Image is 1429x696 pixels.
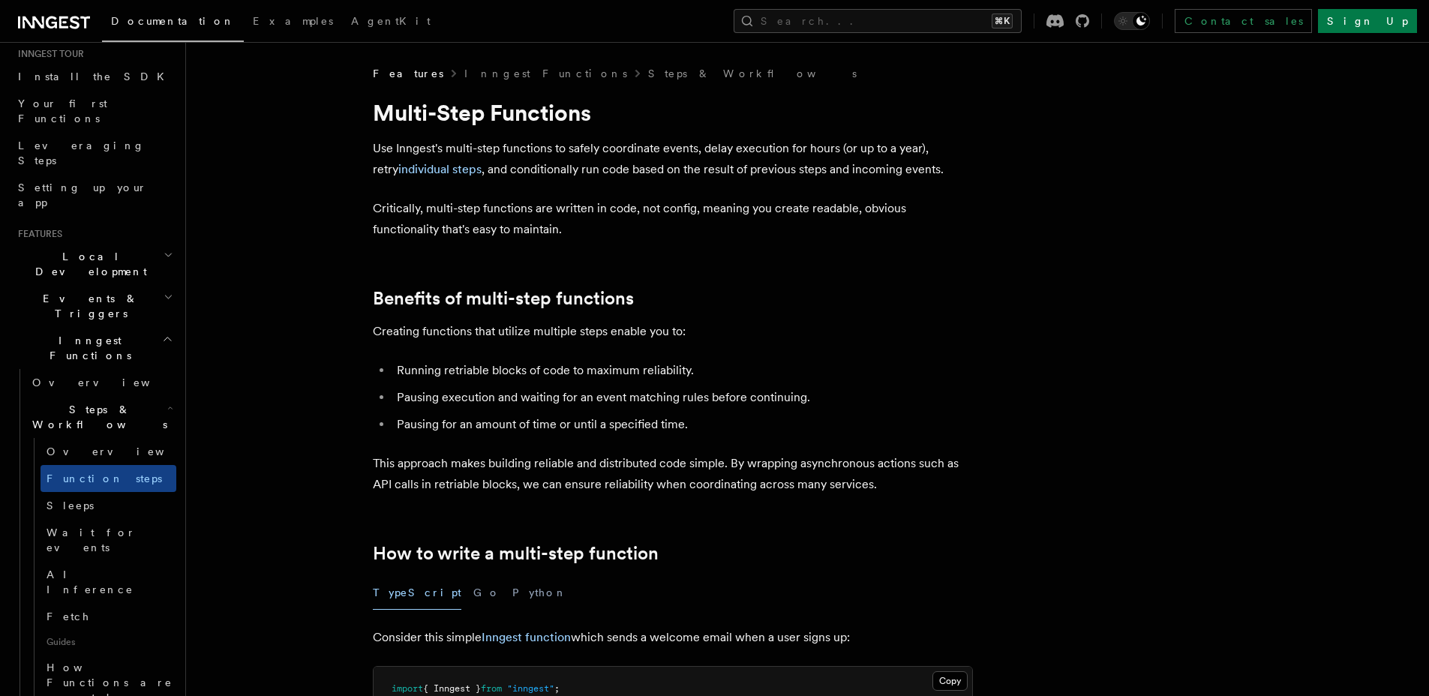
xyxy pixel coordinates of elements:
[392,360,973,381] li: Running retriable blocks of code to maximum reliability.
[373,453,973,495] p: This approach makes building reliable and distributed code simple. By wrapping asynchronous actio...
[12,327,176,369] button: Inngest Functions
[111,15,235,27] span: Documentation
[373,99,973,126] h1: Multi-Step Functions
[18,97,107,124] span: Your first Functions
[26,396,176,438] button: Steps & Workflows
[47,526,136,553] span: Wait for events
[473,576,500,610] button: Go
[392,387,973,408] li: Pausing execution and waiting for an event matching rules before continuing.
[373,576,461,610] button: TypeScript
[12,333,162,363] span: Inngest Functions
[12,291,164,321] span: Events & Triggers
[12,132,176,174] a: Leveraging Steps
[342,4,440,40] a: AgentKit
[648,66,857,81] a: Steps & Workflows
[482,630,571,644] a: Inngest function
[373,198,973,240] p: Critically, multi-step functions are written in code, not config, meaning you create readable, ob...
[102,4,244,42] a: Documentation
[41,519,176,561] a: Wait for events
[26,402,167,432] span: Steps & Workflows
[373,627,973,648] p: Consider this simple which sends a welcome email when a user signs up:
[481,683,502,694] span: from
[47,499,94,511] span: Sleeps
[464,66,627,81] a: Inngest Functions
[12,90,176,132] a: Your first Functions
[932,671,968,691] button: Copy
[1175,9,1312,33] a: Contact sales
[47,445,201,457] span: Overview
[32,376,187,388] span: Overview
[253,15,333,27] span: Examples
[992,13,1013,28] kbd: ⌘K
[398,162,482,176] a: individual steps
[12,285,176,327] button: Events & Triggers
[41,492,176,519] a: Sleeps
[12,249,164,279] span: Local Development
[507,683,554,694] span: "inngest"
[12,228,62,240] span: Features
[18,139,145,166] span: Leveraging Steps
[41,603,176,630] a: Fetch
[1114,12,1150,30] button: Toggle dark mode
[373,138,973,180] p: Use Inngest's multi-step functions to safely coordinate events, delay execution for hours (or up ...
[18,181,147,208] span: Setting up your app
[392,683,423,694] span: import
[512,576,567,610] button: Python
[392,414,973,435] li: Pausing for an amount of time or until a specified time.
[373,288,634,309] a: Benefits of multi-step functions
[734,9,1022,33] button: Search...⌘K
[12,174,176,216] a: Setting up your app
[373,543,659,564] a: How to write a multi-step function
[423,683,481,694] span: { Inngest }
[41,438,176,465] a: Overview
[47,568,134,595] span: AI Inference
[41,630,176,654] span: Guides
[47,472,162,484] span: Function steps
[351,15,431,27] span: AgentKit
[18,70,173,82] span: Install the SDK
[47,610,90,622] span: Fetch
[373,66,443,81] span: Features
[12,48,84,60] span: Inngest tour
[12,63,176,90] a: Install the SDK
[26,369,176,396] a: Overview
[41,465,176,492] a: Function steps
[373,321,973,342] p: Creating functions that utilize multiple steps enable you to:
[12,243,176,285] button: Local Development
[1318,9,1417,33] a: Sign Up
[41,561,176,603] a: AI Inference
[554,683,560,694] span: ;
[244,4,342,40] a: Examples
